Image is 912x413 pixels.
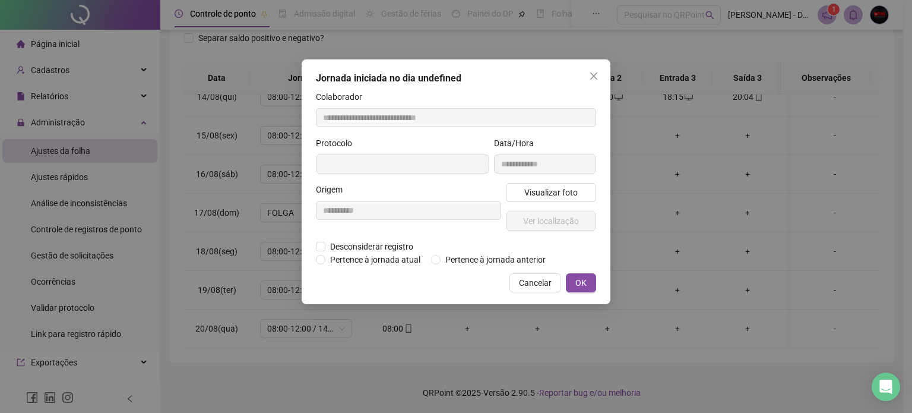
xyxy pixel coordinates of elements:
label: Origem [316,183,350,196]
div: Open Intercom Messenger [872,373,900,401]
label: Colaborador [316,90,370,103]
div: Jornada iniciada no dia undefined [316,71,596,86]
button: OK [566,273,596,292]
span: Desconsiderar registro [325,240,418,253]
span: Cancelar [519,276,552,289]
span: close [589,71,598,81]
span: Pertence à jornada anterior [441,253,550,266]
button: Close [584,67,603,86]
label: Data/Hora [494,137,541,150]
button: Ver localização [506,212,596,231]
label: Protocolo [316,137,360,150]
button: Cancelar [509,273,561,292]
button: Visualizar foto [506,183,596,202]
span: OK [575,276,587,289]
span: Visualizar foto [524,186,578,199]
span: Pertence à jornada atual [325,253,425,266]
